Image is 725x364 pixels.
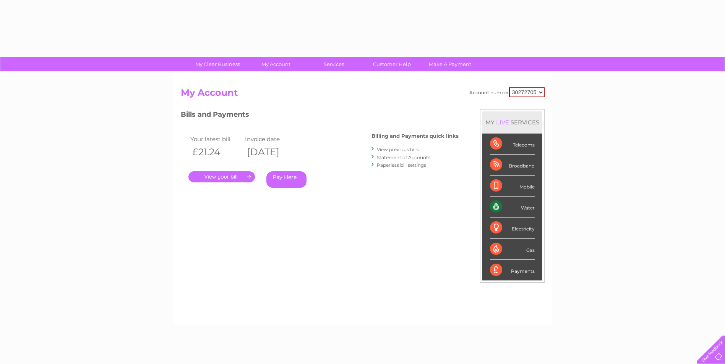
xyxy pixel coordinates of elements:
a: Customer Help [360,57,423,71]
div: Mobile [490,176,535,196]
a: View previous bills [377,147,419,152]
td: Invoice date [243,134,298,144]
a: . [188,171,255,182]
h2: My Account [181,87,545,102]
div: Telecoms [490,134,535,155]
a: Pay Here [266,171,307,188]
a: Statement of Accounts [377,155,430,160]
a: My Account [244,57,307,71]
div: Payments [490,260,535,280]
div: Broadband [490,155,535,176]
div: Gas [490,239,535,260]
a: Make A Payment [418,57,482,71]
div: Electricity [490,217,535,238]
a: Services [302,57,365,71]
div: Account number [469,87,545,97]
div: MY SERVICES [482,111,542,133]
th: £21.24 [188,144,243,160]
a: Paperless bill settings [377,162,426,168]
td: Your latest bill [188,134,243,144]
div: Water [490,196,535,217]
h3: Bills and Payments [181,109,459,122]
div: LIVE [495,119,511,126]
a: My Clear Business [186,57,249,71]
h4: Billing and Payments quick links [371,133,459,139]
th: [DATE] [243,144,298,160]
